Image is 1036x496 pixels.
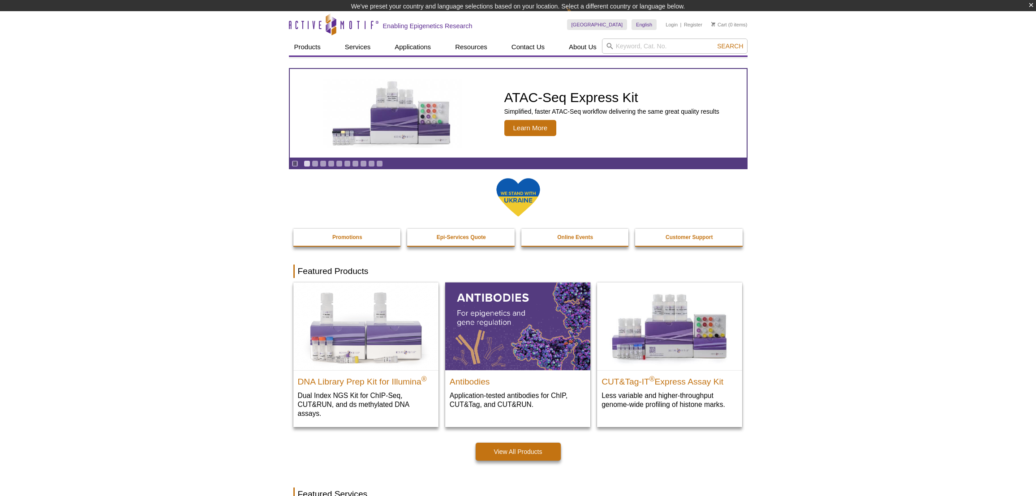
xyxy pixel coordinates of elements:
img: DNA Library Prep Kit for Illumina [293,282,438,370]
a: Services [340,38,376,56]
a: Promotions [293,229,402,246]
h2: Featured Products [293,265,743,278]
a: [GEOGRAPHIC_DATA] [567,19,628,30]
img: ATAC-Seq Express Kit [318,79,466,147]
a: About Us [563,38,602,56]
a: Go to slide 4 [328,160,335,167]
img: All Antibodies [445,282,590,370]
a: DNA Library Prep Kit for Illumina DNA Library Prep Kit for Illumina® Dual Index NGS Kit for ChIP-... [293,282,438,427]
img: We Stand With Ukraine [496,177,541,217]
span: Learn More [504,120,557,136]
a: Go to slide 5 [336,160,343,167]
sup: ® [421,375,427,383]
a: Go to slide 10 [376,160,383,167]
a: ATAC-Seq Express Kit ATAC-Seq Express Kit Simplified, faster ATAC-Seq workflow delivering the sam... [290,69,747,158]
img: CUT&Tag-IT® Express Assay Kit [597,282,742,370]
span: Search [717,43,743,50]
a: English [632,19,657,30]
a: Customer Support [635,229,744,246]
a: All Antibodies Antibodies Application-tested antibodies for ChIP, CUT&Tag, and CUT&RUN. [445,282,590,418]
a: Resources [450,38,493,56]
a: Go to slide 8 [360,160,367,167]
strong: Online Events [557,234,593,240]
p: Less variable and higher-throughput genome-wide profiling of histone marks​. [602,391,738,409]
h2: Enabling Epigenetics Research [383,22,473,30]
a: Cart [711,21,727,28]
a: Login [666,21,678,28]
a: Toggle autoplay [292,160,298,167]
sup: ® [649,375,655,383]
li: (0 items) [711,19,748,30]
h2: ATAC-Seq Express Kit [504,91,719,104]
a: Contact Us [506,38,550,56]
h2: Antibodies [450,373,586,386]
h2: CUT&Tag-IT Express Assay Kit [602,373,738,386]
img: Your Cart [711,22,715,26]
article: ATAC-Seq Express Kit [290,69,747,158]
p: Dual Index NGS Kit for ChIP-Seq, CUT&RUN, and ds methylated DNA assays. [298,391,434,418]
input: Keyword, Cat. No. [602,38,748,54]
li: | [680,19,682,30]
a: View All Products [476,443,561,461]
strong: Customer Support [666,234,713,240]
a: Go to slide 7 [352,160,359,167]
a: CUT&Tag-IT® Express Assay Kit CUT&Tag-IT®Express Assay Kit Less variable and higher-throughput ge... [597,282,742,418]
a: Go to slide 2 [312,160,318,167]
p: Simplified, faster ATAC-Seq workflow delivering the same great quality results [504,107,719,115]
button: Search [714,42,746,50]
a: Online Events [521,229,630,246]
strong: Promotions [332,234,362,240]
a: Go to slide 1 [304,160,310,167]
a: Go to slide 9 [368,160,375,167]
p: Application-tested antibodies for ChIP, CUT&Tag, and CUT&RUN. [450,391,586,409]
a: Products [289,38,326,56]
a: Register [684,21,702,28]
h2: DNA Library Prep Kit for Illumina [298,373,434,386]
strong: Epi-Services Quote [437,234,486,240]
a: Go to slide 3 [320,160,327,167]
img: Change Here [567,7,590,28]
a: Go to slide 6 [344,160,351,167]
a: Applications [389,38,436,56]
a: Epi-Services Quote [407,229,516,246]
